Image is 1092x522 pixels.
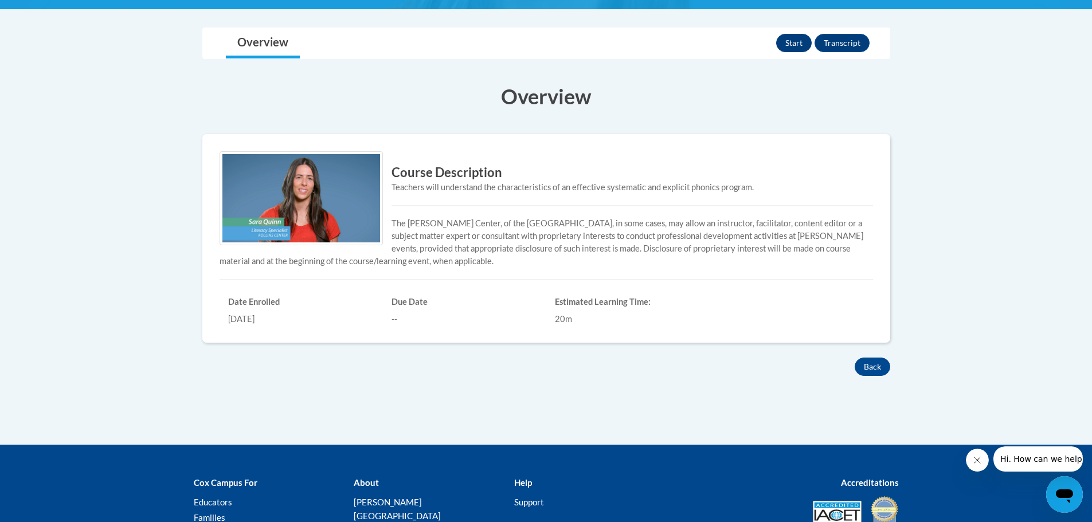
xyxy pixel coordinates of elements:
[220,217,873,268] p: The [PERSON_NAME] Center, of the [GEOGRAPHIC_DATA], in some cases, may allow an instructor, facil...
[220,181,873,194] div: Teachers will understand the characteristics of an effective systematic and explicit phonics prog...
[514,497,544,507] a: Support
[392,297,538,307] h6: Due Date
[855,358,890,376] button: Back
[194,497,232,507] a: Educators
[841,477,899,488] b: Accreditations
[993,446,1083,472] iframe: Message from company
[226,28,300,58] a: Overview
[555,297,701,307] h6: Estimated Learning Time:
[966,449,989,472] iframe: Close message
[220,151,383,246] img: Course logo image
[776,34,812,52] button: Start
[220,164,873,182] h3: Course Description
[354,497,441,521] a: [PERSON_NAME][GEOGRAPHIC_DATA]
[555,313,701,325] div: 20m
[228,297,374,307] h6: Date Enrolled
[815,34,870,52] button: Transcript
[514,477,532,488] b: Help
[392,313,538,325] div: --
[7,8,93,17] span: Hi. How can we help?
[202,82,890,111] h3: Overview
[194,477,257,488] b: Cox Campus For
[354,477,379,488] b: About
[1046,476,1083,513] iframe: Button to launch messaging window
[228,313,374,325] div: [DATE]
